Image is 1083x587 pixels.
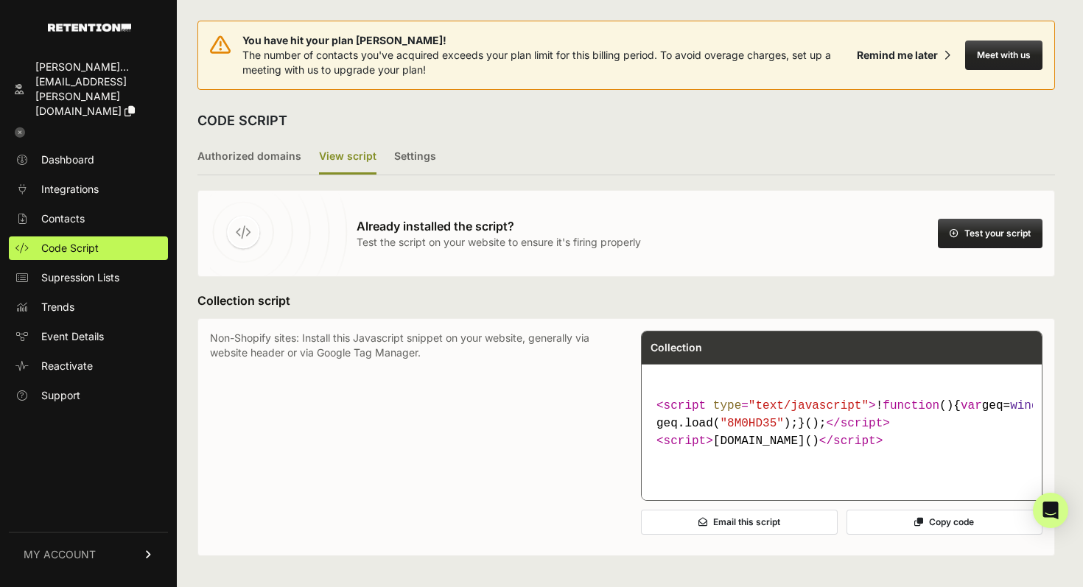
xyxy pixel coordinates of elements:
a: Trends [9,295,168,319]
span: You have hit your plan [PERSON_NAME]! [242,33,851,48]
a: Support [9,384,168,407]
div: [PERSON_NAME]... [35,60,162,74]
h3: Collection script [197,292,1055,309]
a: Integrations [9,177,168,201]
label: Authorized domains [197,140,301,175]
div: Collection [642,331,1042,364]
span: Integrations [41,182,99,197]
div: Remind me later [857,48,938,63]
span: type [713,399,741,412]
img: Retention.com [48,24,131,32]
span: < > [656,435,713,448]
span: </ > [826,417,889,430]
span: </ > [819,435,883,448]
button: Meet with us [965,41,1042,70]
a: Contacts [9,207,168,231]
span: Code Script [41,241,99,256]
a: Event Details [9,325,168,348]
a: Supression Lists [9,266,168,289]
span: Dashboard [41,152,94,167]
label: Settings [394,140,436,175]
span: "8M0HD35" [720,417,783,430]
span: MY ACCOUNT [24,547,96,562]
span: window [1010,399,1053,412]
span: function [883,399,939,412]
code: [DOMAIN_NAME]() [651,391,1033,456]
span: Reactivate [41,359,93,373]
span: Contacts [41,211,85,226]
a: Dashboard [9,148,168,172]
span: script [664,435,707,448]
a: Reactivate [9,354,168,378]
a: [PERSON_NAME]... [EMAIL_ADDRESS][PERSON_NAME][DOMAIN_NAME] [9,55,168,123]
a: Code Script [9,236,168,260]
span: < = > [656,399,876,412]
button: Test your script [938,219,1042,248]
span: var [961,399,982,412]
label: View script [319,140,376,175]
span: The number of contacts you've acquired exceeds your plan limit for this billing period. To avoid ... [242,49,831,76]
button: Copy code [847,510,1043,535]
h3: Already installed the script? [357,217,641,235]
span: script [664,399,707,412]
span: ( ) [883,399,953,412]
span: [EMAIL_ADDRESS][PERSON_NAME][DOMAIN_NAME] [35,75,127,117]
span: Supression Lists [41,270,119,285]
a: MY ACCOUNT [9,532,168,577]
span: "text/javascript" [749,399,869,412]
span: script [841,417,883,430]
div: Open Intercom Messenger [1033,493,1068,528]
button: Email this script [641,510,838,535]
h2: CODE SCRIPT [197,110,287,131]
p: Test the script on your website to ensure it's firing properly [357,235,641,250]
span: Trends [41,300,74,314]
span: Event Details [41,329,104,344]
span: script [833,435,876,448]
button: Remind me later [851,42,956,68]
p: Non-Shopify sites: Install this Javascript snippet on your website, generally via website header ... [210,331,611,544]
span: Support [41,388,80,403]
